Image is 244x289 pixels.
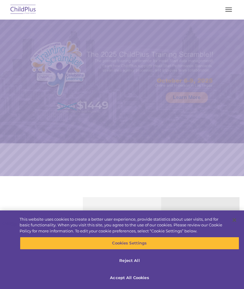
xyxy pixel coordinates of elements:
[20,254,239,267] button: Reject All
[20,237,239,250] button: Cookies Settings
[228,213,241,227] button: Close
[20,216,227,234] div: This website uses cookies to create a better user experience, provide statistics about user visit...
[166,92,208,103] a: Learn More
[9,3,37,17] img: ChildPlus by Procare Solutions
[20,272,239,284] button: Accept All Cookies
